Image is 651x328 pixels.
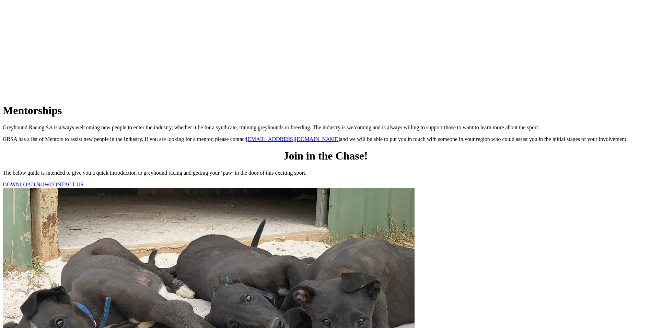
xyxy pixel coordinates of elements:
a: DOWNLOAD NOW [3,182,49,187]
p: The below guide is intended to give you a quick introduction to greyhound racing and getting your... [3,170,648,176]
a: CONTACT US [49,182,83,187]
p: Greyhound Racing SA is always welcoming new people to enter the industry, whether it be for a syn... [3,124,648,131]
p: GRSA has a list of Mentors to assist new people in the Industry. If you are looking for a mentor,... [3,136,648,142]
h1: Join in the Chase! [3,150,648,162]
a: [EMAIL_ADDRESS][DOMAIN_NAME] [246,136,340,142]
h1: Mentorships [3,104,648,117]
